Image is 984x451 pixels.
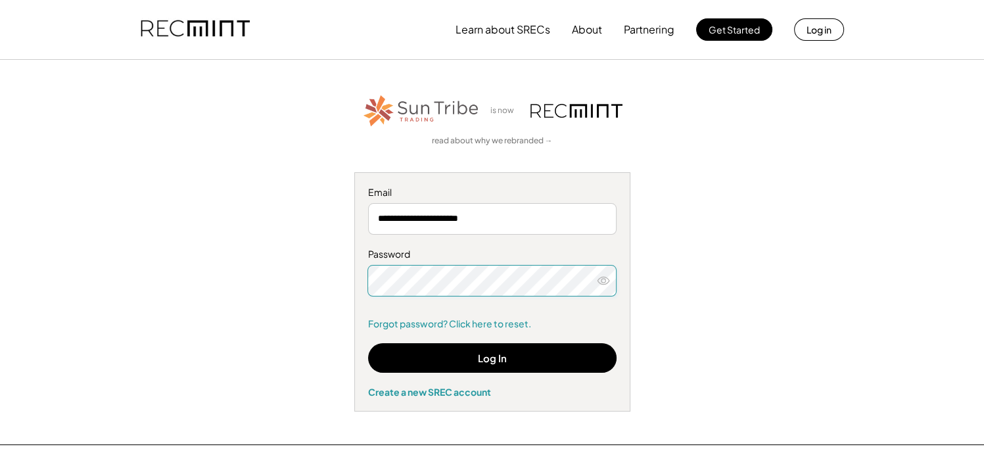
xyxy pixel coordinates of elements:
a: Forgot password? Click here to reset. [368,318,617,331]
img: recmint-logotype%403x.png [530,104,622,118]
button: Log In [368,343,617,373]
div: Create a new SREC account [368,386,617,398]
div: Password [368,248,617,261]
div: is now [487,105,524,116]
button: Learn about SRECs [456,16,550,43]
img: STT_Horizontal_Logo%2B-%2BColor.png [362,93,480,129]
img: recmint-logotype%403x.png [141,7,250,52]
a: read about why we rebranded → [432,135,553,147]
button: Get Started [696,18,772,41]
button: About [572,16,602,43]
button: Log in [794,18,844,41]
button: Partnering [624,16,674,43]
div: Email [368,186,617,199]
